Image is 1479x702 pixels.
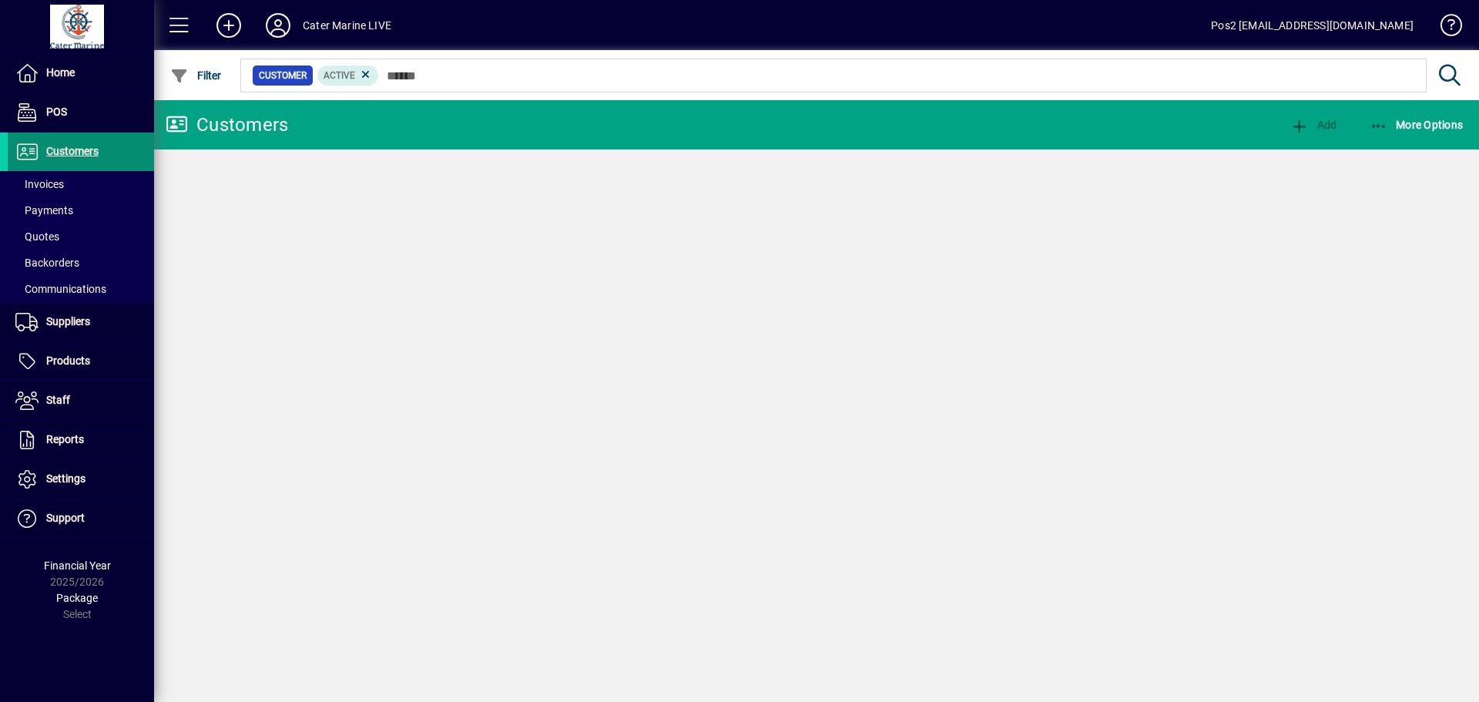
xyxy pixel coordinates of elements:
[46,354,90,367] span: Products
[1370,119,1464,131] span: More Options
[1211,13,1414,38] div: Pos2 [EMAIL_ADDRESS][DOMAIN_NAME]
[46,66,75,79] span: Home
[8,93,154,132] a: POS
[15,178,64,190] span: Invoices
[1286,111,1340,139] button: Add
[8,381,154,420] a: Staff
[317,65,379,86] mat-chip: Activation Status: Active
[1429,3,1460,53] a: Knowledge Base
[8,342,154,381] a: Products
[8,460,154,499] a: Settings
[46,106,67,118] span: POS
[15,283,106,295] span: Communications
[46,315,90,327] span: Suppliers
[1290,119,1336,131] span: Add
[170,69,222,82] span: Filter
[8,303,154,341] a: Suppliers
[46,145,99,157] span: Customers
[44,559,111,572] span: Financial Year
[56,592,98,604] span: Package
[8,171,154,197] a: Invoices
[8,499,154,538] a: Support
[259,68,307,83] span: Customer
[8,421,154,459] a: Reports
[324,70,355,81] span: Active
[46,512,85,524] span: Support
[46,472,86,485] span: Settings
[15,204,73,217] span: Payments
[15,230,59,243] span: Quotes
[1366,111,1467,139] button: More Options
[8,223,154,250] a: Quotes
[204,12,253,39] button: Add
[303,13,391,38] div: Cater Marine LIVE
[15,257,79,269] span: Backorders
[8,197,154,223] a: Payments
[166,62,226,89] button: Filter
[166,113,288,137] div: Customers
[46,433,84,445] span: Reports
[253,12,303,39] button: Profile
[8,250,154,276] a: Backorders
[8,54,154,92] a: Home
[8,276,154,302] a: Communications
[46,394,70,406] span: Staff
